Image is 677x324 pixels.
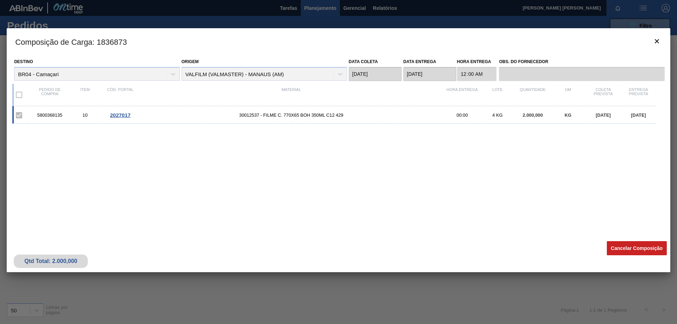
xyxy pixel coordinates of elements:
[523,112,543,118] span: 2.000,000
[480,87,515,102] div: Lote
[565,112,571,118] span: KG
[138,87,445,102] div: Material
[499,57,664,67] label: Obs. do Fornecedor
[550,87,586,102] div: UM
[67,112,103,118] div: 10
[7,28,670,55] h3: Composição de Carga : 1836873
[138,112,445,118] span: 30012537 - FILME C. 770X65 BOH 350ML C12 429
[32,87,67,102] div: Pedido de compra
[403,67,456,81] input: dd/mm/yyyy
[631,112,646,118] span: [DATE]
[457,57,497,67] label: Hora Entrega
[480,112,515,118] div: 4 KG
[349,67,402,81] input: dd/mm/yyyy
[607,241,667,255] button: Cancelar Composição
[515,87,550,102] div: Quantidade
[103,112,138,118] div: Ir para o Pedido
[182,59,199,64] label: Origem
[445,87,480,102] div: Hora Entrega
[596,112,611,118] span: [DATE]
[403,59,436,64] label: Data entrega
[32,112,67,118] div: 5800368135
[103,87,138,102] div: Cód. Portal
[19,258,83,264] div: Qtd Total: 2.000,000
[586,87,621,102] div: Coleta Prevista
[67,87,103,102] div: Item
[110,112,130,118] span: 2027017
[445,112,480,118] div: 00:00
[14,59,33,64] label: Destino
[349,59,378,64] label: Data coleta
[621,87,656,102] div: Entrega Prevista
